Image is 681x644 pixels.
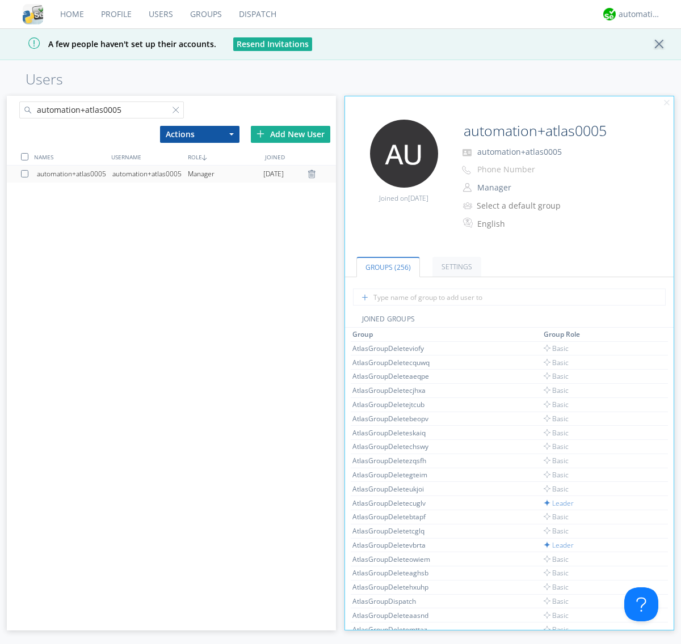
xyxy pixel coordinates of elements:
[356,257,420,277] a: Groups (256)
[352,625,438,634] div: AtlasGroupDeletemttaz
[251,126,330,143] div: Add New User
[160,126,239,143] button: Actions
[544,526,569,536] span: Basic
[624,587,658,621] iframe: Toggle Customer Support
[352,456,438,465] div: AtlasGroupDeletezqsfh
[544,596,569,606] span: Basic
[544,568,569,578] span: Basic
[544,400,569,409] span: Basic
[352,470,438,480] div: AtlasGroupDeletegteim
[352,554,438,564] div: AtlasGroupDeleteowiem
[352,540,438,550] div: AtlasGroupDeletevbrta
[463,216,474,230] img: In groups with Translation enabled, this user's messages will be automatically translated to and ...
[603,8,616,20] img: d2d01cd9b4174d08988066c6d424eccd
[352,498,438,508] div: AtlasGroupDeletecuglv
[462,166,471,175] img: phone-outline.svg
[352,596,438,606] div: AtlasGroupDispatch
[542,328,617,341] th: Toggle SortBy
[31,149,108,165] div: NAMES
[23,4,43,24] img: cddb5a64eb264b2086981ab96f4c1ba7
[544,540,574,550] span: Leader
[257,130,264,138] img: plus.svg
[19,101,184,118] input: Search users
[459,120,642,142] input: Name
[463,198,474,213] img: icon-alert-users-thin-outline.svg
[544,611,569,620] span: Basic
[233,37,312,51] button: Resend Invitations
[352,344,438,353] div: AtlasGroupDeleteviofy
[188,166,263,183] div: Manager
[619,9,661,20] div: automation+atlas
[37,166,112,183] div: automation+atlas0005
[544,498,574,508] span: Leader
[263,166,284,183] span: [DATE]
[544,442,569,451] span: Basic
[463,183,472,192] img: person-outline.svg
[477,146,562,157] span: automation+atlas0005
[544,344,569,353] span: Basic
[7,166,336,183] a: automation+atlas0005automation+atlas0005Manager[DATE]
[351,328,542,341] th: Toggle SortBy
[544,428,569,438] span: Basic
[379,193,428,203] span: Joined on
[663,99,671,107] img: cancel.svg
[9,39,216,49] span: A few people haven't set up their accounts.
[544,358,569,367] span: Basic
[544,554,569,564] span: Basic
[544,470,569,480] span: Basic
[370,120,438,188] img: 373638.png
[352,414,438,423] div: AtlasGroupDeletebeopv
[544,385,569,395] span: Basic
[352,428,438,438] div: AtlasGroupDeleteskaiq
[544,484,569,494] span: Basic
[477,218,572,230] div: English
[432,257,481,277] a: Settings
[262,149,339,165] div: JOINED
[544,512,569,522] span: Basic
[352,568,438,578] div: AtlasGroupDeleteaghsb
[544,371,569,381] span: Basic
[473,180,587,196] button: Manager
[352,582,438,592] div: AtlasGroupDeletehxuhp
[477,200,571,211] div: Select a default group
[544,414,569,423] span: Basic
[352,512,438,522] div: AtlasGroupDeletebtapf
[345,314,674,328] div: JOINED GROUPS
[185,149,262,165] div: ROLE
[617,328,642,341] th: Toggle SortBy
[352,611,438,620] div: AtlasGroupDeleteaasnd
[408,193,428,203] span: [DATE]
[352,385,438,395] div: AtlasGroupDeletecjhxa
[352,371,438,381] div: AtlasGroupDeleteaeqpe
[544,582,569,592] span: Basic
[544,456,569,465] span: Basic
[544,625,569,634] span: Basic
[352,358,438,367] div: AtlasGroupDeletecquwq
[112,166,188,183] div: automation+atlas0005
[352,484,438,494] div: AtlasGroupDeleteukjoi
[352,400,438,409] div: AtlasGroupDeletejtcub
[353,289,666,306] input: Type name of group to add user to
[352,442,438,451] div: AtlasGroupDeletechswy
[108,149,185,165] div: USERNAME
[352,526,438,536] div: AtlasGroupDeletetcglq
